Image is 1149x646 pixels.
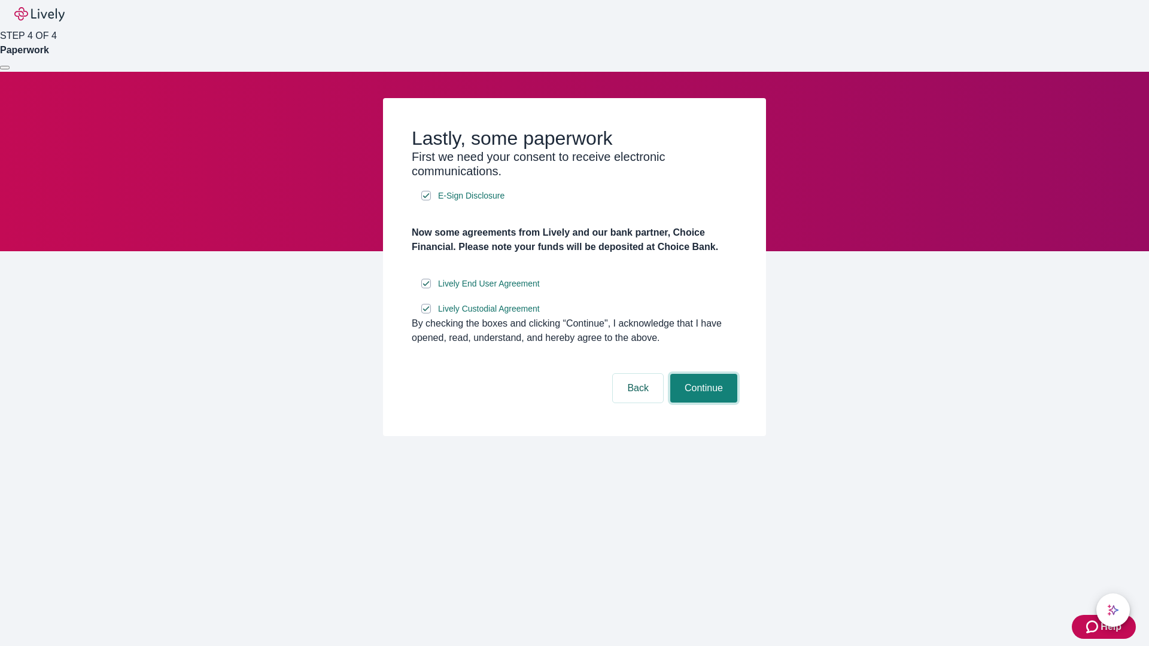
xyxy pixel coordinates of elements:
[412,316,737,345] div: By checking the boxes and clicking “Continue", I acknowledge that I have opened, read, understand...
[613,374,663,403] button: Back
[1096,593,1130,627] button: chat
[1072,615,1136,639] button: Zendesk support iconHelp
[436,276,542,291] a: e-sign disclosure document
[412,226,737,254] h4: Now some agreements from Lively and our bank partner, Choice Financial. Please note your funds wi...
[438,303,540,315] span: Lively Custodial Agreement
[412,150,737,178] h3: First we need your consent to receive electronic communications.
[670,374,737,403] button: Continue
[1086,620,1101,634] svg: Zendesk support icon
[438,278,540,290] span: Lively End User Agreement
[1107,604,1119,616] svg: Lively AI Assistant
[436,301,542,316] a: e-sign disclosure document
[412,127,737,150] h2: Lastly, some paperwork
[14,7,65,22] img: Lively
[436,188,507,203] a: e-sign disclosure document
[438,190,504,202] span: E-Sign Disclosure
[1101,620,1121,634] span: Help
